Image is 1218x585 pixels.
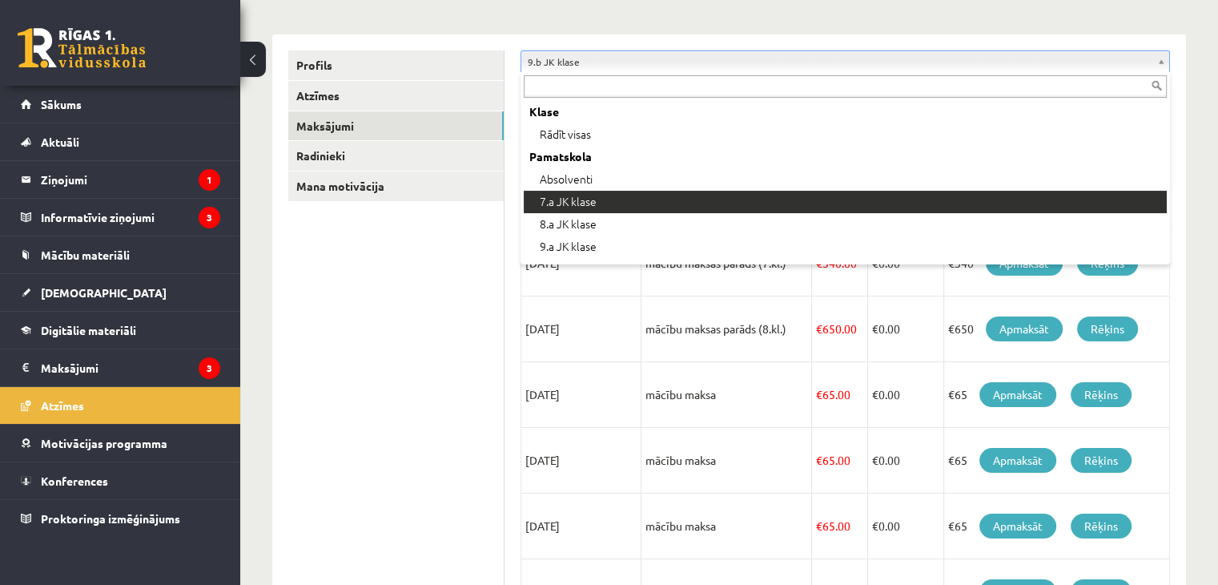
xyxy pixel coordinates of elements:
div: Klase [524,101,1167,123]
div: Absolventi [524,168,1167,191]
div: 9.b JK klase [524,258,1167,280]
div: 7.a JK klase [524,191,1167,213]
div: 8.a JK klase [524,213,1167,236]
div: Pamatskola [524,146,1167,168]
div: 9.a JK klase [524,236,1167,258]
div: Rādīt visas [524,123,1167,146]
